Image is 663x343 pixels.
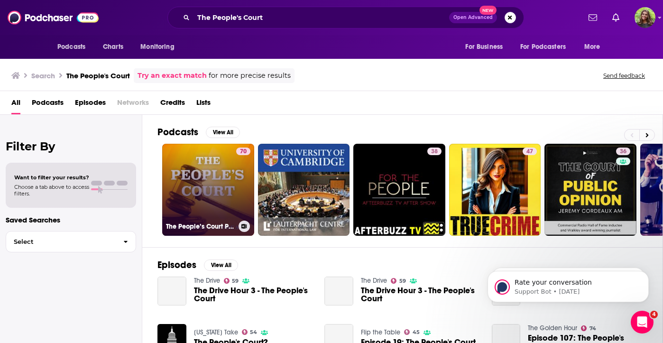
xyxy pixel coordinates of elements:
[194,328,238,336] a: Texas Take
[399,279,406,283] span: 59
[465,40,503,54] span: For Business
[193,10,449,25] input: Search podcasts, credits, & more...
[459,38,515,56] button: open menu
[361,287,480,303] a: The Drive Hour 3 - The People's Court
[97,38,129,56] a: Charts
[166,222,235,231] h3: The People’s Court Podcast
[431,147,438,157] span: 38
[157,126,240,138] a: PodcastsView All
[8,9,99,27] img: Podchaser - Follow, Share and Rate Podcasts
[6,139,136,153] h2: Filter By
[526,147,533,157] span: 47
[514,38,580,56] button: open menu
[160,95,185,114] a: Credits
[157,277,186,306] a: The Drive Hour 3 - The People's Court
[635,7,655,28] img: User Profile
[578,38,612,56] button: open menu
[413,330,420,334] span: 45
[520,40,566,54] span: For Podcasters
[453,15,493,20] span: Open Advanced
[224,278,239,284] a: 59
[157,259,196,271] h2: Episodes
[635,7,655,28] button: Show profile menu
[157,126,198,138] h2: Podcasts
[361,328,400,336] a: Flip the Table
[473,251,663,317] iframe: Intercom notifications message
[134,38,186,56] button: open menu
[635,7,655,28] span: Logged in as reagan34226
[51,38,98,56] button: open menu
[32,95,64,114] a: Podcasts
[209,70,291,81] span: for more precise results
[206,127,240,138] button: View All
[11,95,20,114] a: All
[167,7,524,28] div: Search podcasts, credits, & more...
[608,9,623,26] a: Show notifications dropdown
[140,40,174,54] span: Monitoring
[250,330,257,334] span: 54
[427,148,442,155] a: 38
[157,259,238,271] a: EpisodesView All
[57,40,85,54] span: Podcasts
[117,95,149,114] span: Networks
[584,40,600,54] span: More
[14,184,89,197] span: Choose a tab above to access filters.
[6,215,136,224] p: Saved Searches
[523,148,537,155] a: 47
[204,260,238,271] button: View All
[138,70,207,81] a: Try an exact match
[236,148,250,155] a: 70
[581,325,596,331] a: 74
[391,278,406,284] a: 59
[6,239,116,245] span: Select
[404,329,420,335] a: 45
[361,277,387,285] a: The Drive
[14,174,89,181] span: Want to filter your results?
[75,95,106,114] a: Episodes
[631,311,654,334] iframe: Intercom live chat
[162,144,254,236] a: 70The People’s Court Podcast
[650,311,658,318] span: 4
[31,71,55,80] h3: Search
[66,71,130,80] h3: The People's Court
[528,324,577,332] a: The Golden Hour
[240,147,247,157] span: 70
[616,148,630,155] a: 36
[589,326,596,331] span: 74
[103,40,123,54] span: Charts
[585,9,601,26] a: Show notifications dropdown
[242,329,258,335] a: 54
[449,12,497,23] button: Open AdvancedNew
[194,287,313,303] a: The Drive Hour 3 - The People's Court
[479,6,497,15] span: New
[324,277,353,306] a: The Drive Hour 3 - The People's Court
[620,147,626,157] span: 36
[194,277,220,285] a: The Drive
[544,144,636,236] a: 36
[6,231,136,252] button: Select
[600,72,648,80] button: Send feedback
[353,144,445,236] a: 38
[232,279,239,283] span: 59
[449,144,541,236] a: 47
[196,95,211,114] a: Lists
